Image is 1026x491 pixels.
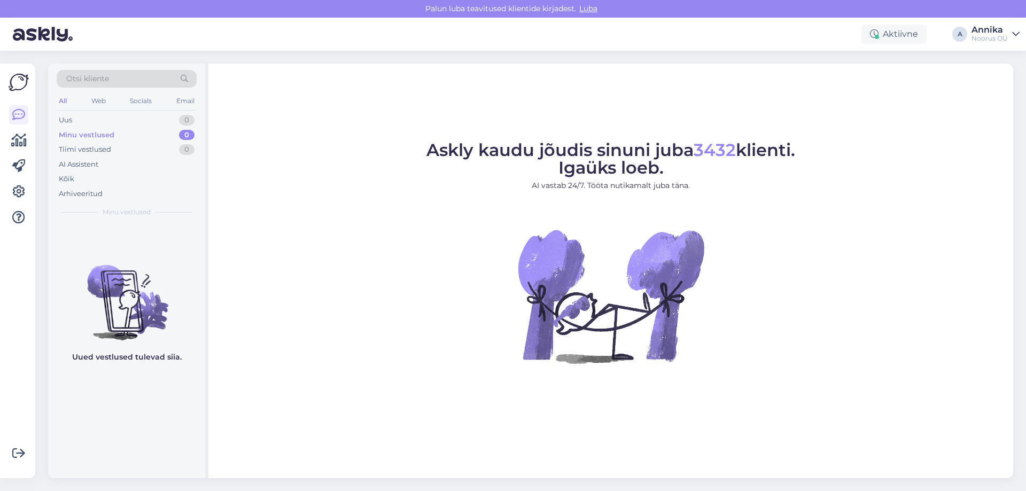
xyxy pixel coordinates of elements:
[66,73,109,84] span: Otsi kliente
[179,130,195,141] div: 0
[59,189,103,199] div: Arhiveeritud
[103,207,151,217] span: Minu vestlused
[72,352,182,363] p: Uued vestlused tulevad siia.
[59,130,114,141] div: Minu vestlused
[179,115,195,126] div: 0
[694,139,736,160] span: 3432
[179,144,195,155] div: 0
[952,27,967,42] div: A
[971,26,1020,43] a: AnnikaNoorus OÜ
[128,94,154,108] div: Socials
[426,139,795,178] span: Askly kaudu jõudis sinuni juba klienti. Igaüks loeb.
[9,72,29,92] img: Askly Logo
[59,144,111,155] div: Tiimi vestlused
[59,159,98,170] div: AI Assistent
[59,174,74,184] div: Kõik
[48,246,205,342] img: No chats
[515,200,707,392] img: No Chat active
[59,115,72,126] div: Uus
[174,94,197,108] div: Email
[57,94,69,108] div: All
[426,180,795,191] p: AI vastab 24/7. Tööta nutikamalt juba täna.
[971,34,1008,43] div: Noorus OÜ
[861,25,927,44] div: Aktiivne
[576,4,601,13] span: Luba
[971,26,1008,34] div: Annika
[89,94,108,108] div: Web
